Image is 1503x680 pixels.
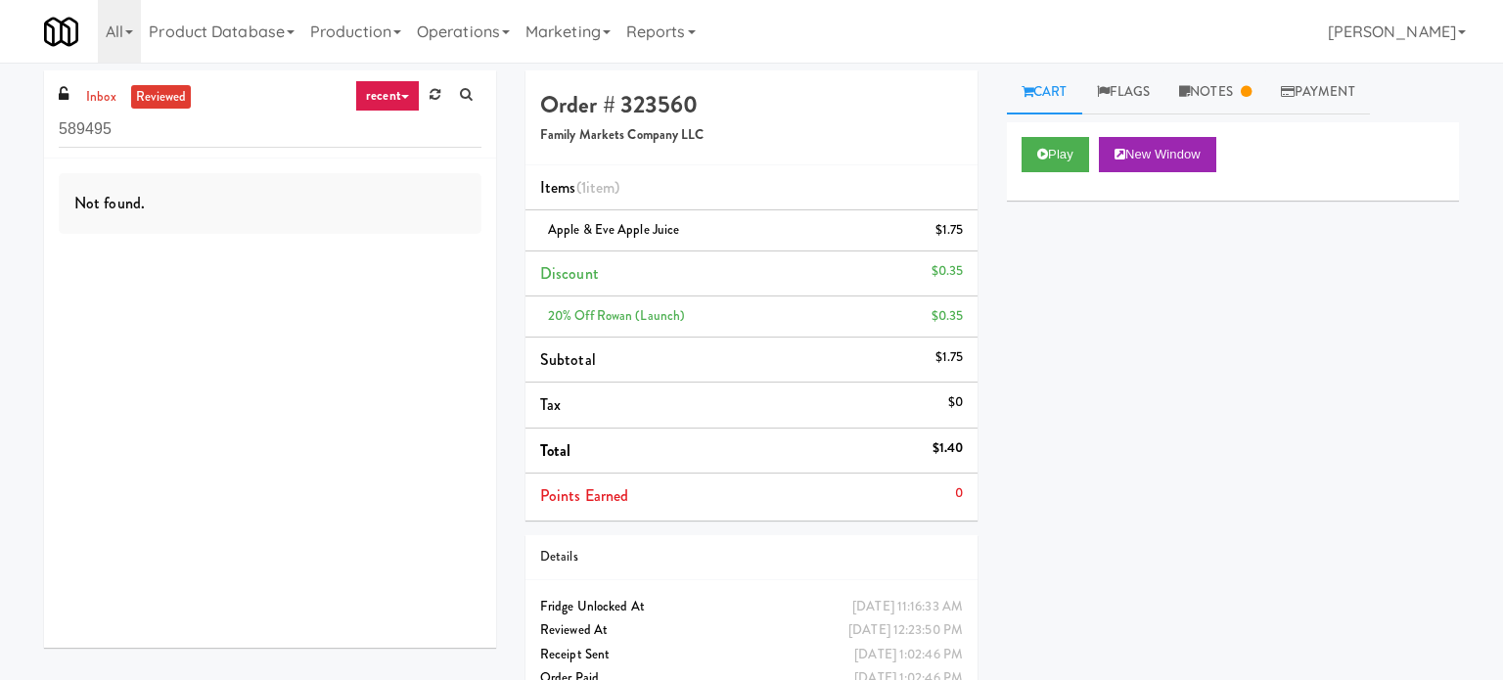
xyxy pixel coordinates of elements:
[81,85,121,110] a: inbox
[540,393,561,416] span: Tax
[540,595,963,619] div: Fridge Unlocked At
[848,618,963,643] div: [DATE] 12:23:50 PM
[540,643,963,667] div: Receipt Sent
[540,439,571,462] span: Total
[576,176,620,199] span: (1 )
[955,481,963,506] div: 0
[586,176,615,199] ng-pluralize: item
[933,436,964,461] div: $1.40
[540,262,599,285] span: Discount
[74,192,145,214] span: Not found.
[1266,70,1370,114] a: Payment
[540,128,963,143] h5: Family Markets Company LLC
[540,176,619,199] span: Items
[540,348,596,371] span: Subtotal
[932,259,964,284] div: $0.35
[548,220,679,239] span: Apple & Eve Apple Juice
[948,390,963,415] div: $0
[1022,137,1089,172] button: Play
[540,618,963,643] div: Reviewed At
[540,484,628,507] span: Points Earned
[1007,70,1082,114] a: Cart
[355,80,420,112] a: recent
[1164,70,1266,114] a: Notes
[852,595,963,619] div: [DATE] 11:16:33 AM
[935,218,964,243] div: $1.75
[1082,70,1165,114] a: Flags
[540,545,963,569] div: Details
[540,92,963,117] h4: Order # 323560
[59,112,481,148] input: Search vision orders
[44,15,78,49] img: Micromart
[131,85,192,110] a: reviewed
[1099,137,1216,172] button: New Window
[935,345,964,370] div: $1.75
[932,304,964,329] div: $0.35
[548,306,685,325] span: 20% Off Rowan (launch)
[854,643,963,667] div: [DATE] 1:02:46 PM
